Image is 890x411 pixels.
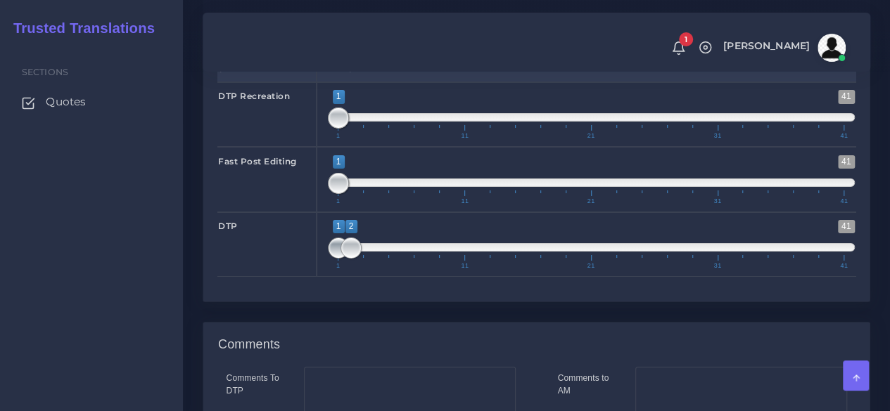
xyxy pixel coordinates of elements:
strong: Days [328,63,353,74]
span: 1 [334,133,343,139]
span: Sections [22,67,68,77]
span: 31 [711,263,723,269]
span: 21 [585,263,597,269]
span: 1 [334,198,343,204]
span: 1 [333,90,345,103]
strong: DTP Recreation [218,91,290,101]
strong: Fast Post Editing [218,156,297,167]
span: 41 [838,263,850,269]
span: 41 [838,220,855,233]
strong: DTP [218,221,238,231]
a: Trusted Translations [4,17,155,40]
span: 31 [711,133,723,139]
span: 11 [459,198,471,204]
a: 1 [666,40,691,56]
img: avatar [818,34,846,62]
a: Quotes [11,87,172,117]
h2: Trusted Translations [4,20,155,37]
span: 41 [838,90,855,103]
span: 31 [711,198,723,204]
span: [PERSON_NAME] [723,41,810,51]
label: Comments to AM [558,372,614,397]
h4: Comments [218,337,280,353]
strong: Step [218,63,242,74]
span: 21 [585,133,597,139]
a: [PERSON_NAME]avatar [716,34,851,62]
span: 1 [334,263,343,269]
span: 1 [333,220,345,233]
span: 1 [679,32,693,46]
span: 1 [333,155,345,169]
span: 41 [838,155,855,169]
span: 41 [838,133,850,139]
span: Quotes [46,94,86,110]
label: Comments To DTP [227,372,283,397]
span: 21 [585,198,597,204]
span: 41 [838,198,850,204]
span: 11 [459,263,471,269]
span: 2 [345,220,357,233]
span: 11 [459,133,471,139]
